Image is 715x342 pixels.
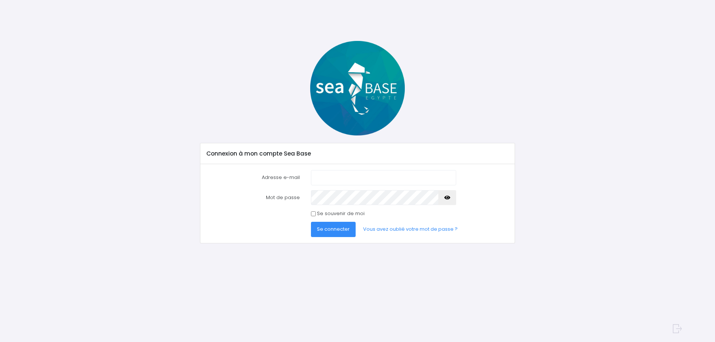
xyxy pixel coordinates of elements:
span: Se connecter [317,226,350,233]
label: Se souvenir de moi [317,210,365,217]
button: Se connecter [311,222,356,237]
a: Vous avez oublié votre mot de passe ? [357,222,464,237]
label: Mot de passe [201,190,305,205]
div: Connexion à mon compte Sea Base [200,143,514,164]
label: Adresse e-mail [201,170,305,185]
